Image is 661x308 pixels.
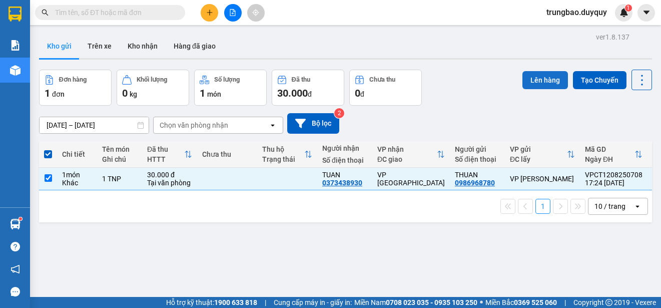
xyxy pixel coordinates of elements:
svg: open [269,121,277,129]
div: Số điện thoại [322,156,367,164]
button: plus [201,4,218,22]
div: ĐC giao [377,155,437,163]
div: 0373438930 [97,45,199,59]
button: Đã thu30.000đ [272,70,344,106]
button: caret-down [637,4,655,22]
div: Tại văn phòng [147,179,192,187]
strong: 0708 023 035 - 0935 103 250 [386,298,477,306]
span: 1 [626,5,630,12]
div: VPCT1208250708 [585,171,642,179]
img: warehouse-icon [10,219,21,229]
div: HTTT [147,155,184,163]
div: Chi tiết [62,150,92,158]
button: Hàng đã giao [166,34,224,58]
span: Miền Nam [354,297,477,308]
span: file-add [229,9,236,16]
div: Đã thu [147,145,184,153]
div: Ghi chú [102,155,137,163]
div: VP [PERSON_NAME] [9,9,90,33]
div: Số điện thoại [455,155,500,163]
span: message [11,287,20,296]
button: Khối lượng0kg [117,70,189,106]
div: VP nhận [377,145,437,153]
div: 1 TNP [102,175,137,183]
button: Kho gửi [39,34,80,58]
div: TUAN [97,33,199,45]
button: Đơn hàng1đơn [39,70,112,106]
span: | [564,297,566,308]
button: Tạo Chuyến [573,71,626,89]
span: Miền Bắc [485,297,557,308]
sup: 1 [625,5,632,12]
div: VP gửi [510,145,567,153]
div: 0986968780 [9,45,90,59]
div: Đơn hàng [59,76,87,83]
span: kg [130,90,137,98]
div: ver 1.8.137 [596,32,629,43]
svg: open [633,202,641,210]
img: solution-icon [10,40,21,51]
span: copyright [605,299,612,306]
button: Kho nhận [120,34,166,58]
div: Thu hộ [262,145,304,153]
span: 1 [45,87,50,99]
span: Cước rồi : [8,66,45,76]
div: Chưa thu [369,76,395,83]
div: Chọn văn phòng nhận [160,120,228,130]
strong: 1900 633 818 [214,298,257,306]
div: Người nhận [322,144,367,152]
img: warehouse-icon [10,65,21,76]
sup: 2 [334,108,344,118]
span: caret-down [642,8,651,17]
span: món [207,90,221,98]
span: 1 [200,87,205,99]
button: aim [247,4,265,22]
span: notification [11,264,20,274]
div: VP [PERSON_NAME] [510,175,575,183]
div: Tên món [102,145,137,153]
span: Cung cấp máy in - giấy in: [274,297,352,308]
div: VP [GEOGRAPHIC_DATA] [97,9,199,33]
div: 10 / trang [594,201,625,211]
span: Gửi: [9,10,24,20]
button: file-add [224,4,242,22]
th: Toggle SortBy [142,141,197,168]
th: Toggle SortBy [505,141,580,168]
div: THUAN [455,171,500,179]
span: đ [360,90,364,98]
span: plus [206,9,213,16]
div: 0986968780 [455,179,495,187]
div: THUAN [9,33,90,45]
img: icon-new-feature [619,8,628,17]
div: ĐC lấy [510,155,567,163]
img: logo-vxr [9,7,22,22]
button: Bộ lọc [287,113,339,134]
div: TUAN [322,171,367,179]
div: Số lượng [214,76,240,83]
span: search [42,9,49,16]
span: 0 [122,87,128,99]
span: question-circle [11,242,20,251]
span: 0 [355,87,360,99]
div: Trạng thái [262,155,304,163]
th: Toggle SortBy [372,141,450,168]
span: Nhận: [97,10,120,20]
input: Select a date range. [40,117,149,133]
div: 30.000 đ [147,171,192,179]
span: trungbao.duyquy [538,6,615,19]
sup: 1 [19,217,22,220]
button: Trên xe [80,34,120,58]
span: đơn [52,90,65,98]
div: Người gửi [455,145,500,153]
div: 30.000 [8,65,91,77]
button: 1 [535,199,550,214]
button: Chưa thu0đ [349,70,422,106]
div: Ngày ĐH [585,155,634,163]
button: Lên hàng [522,71,568,89]
div: Khác [62,179,92,187]
span: ⚪️ [480,300,483,304]
div: Khối lượng [137,76,167,83]
span: Hỗ trợ kỹ thuật: [166,297,257,308]
div: Chưa thu [202,150,252,158]
div: 17:24 [DATE] [585,179,642,187]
